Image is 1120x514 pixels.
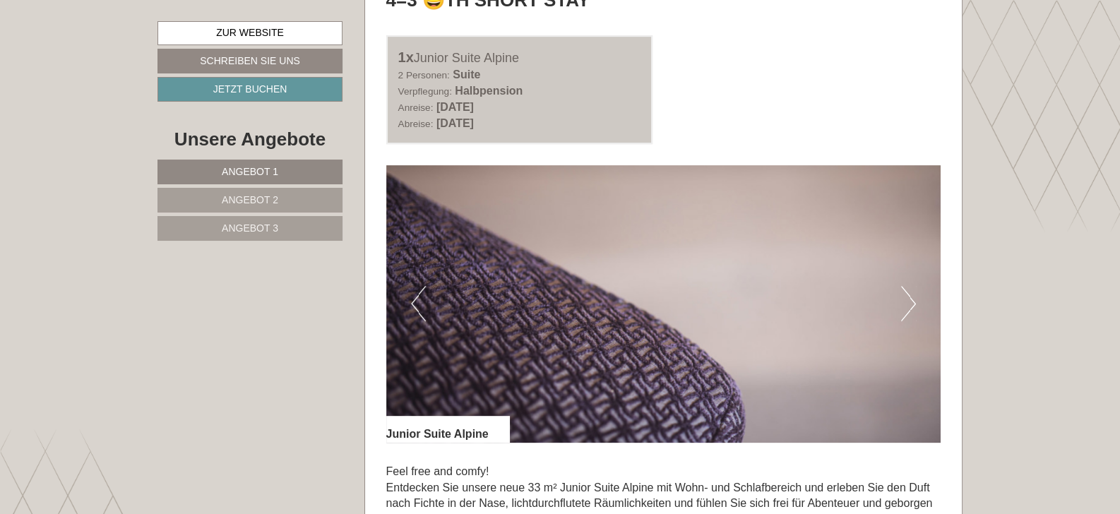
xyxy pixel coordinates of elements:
span: Angebot 1 [222,166,278,177]
div: Junior Suite Alpine [386,416,510,443]
button: Previous [411,286,426,321]
div: Unsere Angebote [157,126,342,153]
b: [DATE] [436,101,474,113]
small: 2 Personen: [398,70,450,80]
b: [DATE] [436,117,474,129]
small: Verpflegung: [398,86,452,97]
a: Schreiben Sie uns [157,49,342,73]
img: image [386,165,941,443]
div: Junior Suite Alpine [398,47,641,68]
a: Zur Website [157,21,342,45]
span: Angebot 2 [222,194,278,205]
b: Halbpension [455,85,523,97]
small: Anreise: [398,102,434,113]
small: Abreise: [398,119,434,129]
span: Angebot 3 [222,222,278,234]
b: 1x [398,49,414,65]
a: Jetzt buchen [157,77,342,102]
button: Next [901,286,916,321]
b: Suite [453,68,480,80]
